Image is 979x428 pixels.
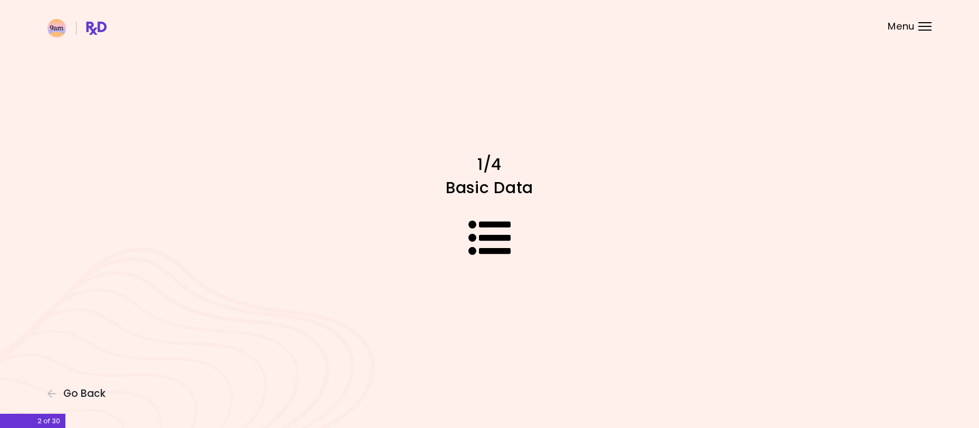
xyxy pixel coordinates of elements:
[888,22,915,31] span: Menu
[305,154,674,175] h1: 1/4
[63,388,105,400] span: Go Back
[47,388,111,400] button: Go Back
[47,19,107,37] img: RxDiet
[305,177,674,198] h1: Basic Data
